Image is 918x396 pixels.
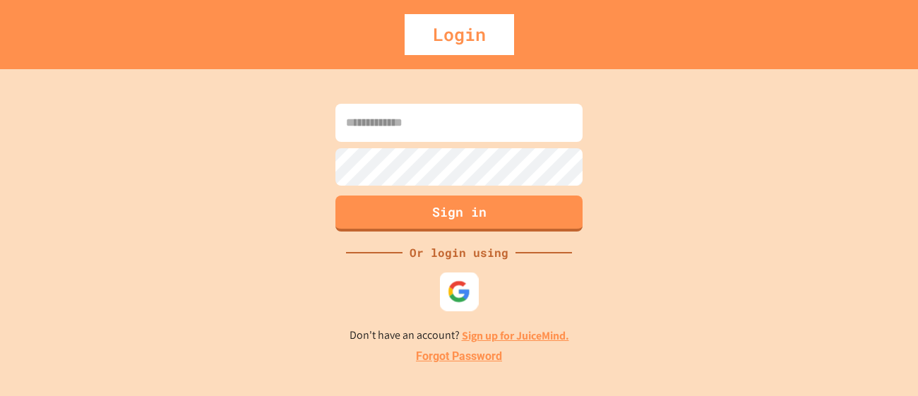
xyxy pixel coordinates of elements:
[448,280,471,304] img: google-icon.svg
[405,14,514,55] div: Login
[403,244,515,261] div: Or login using
[335,196,583,232] button: Sign in
[416,348,502,365] a: Forgot Password
[350,327,569,344] p: Don't have an account?
[462,328,569,343] a: Sign up for JuiceMind.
